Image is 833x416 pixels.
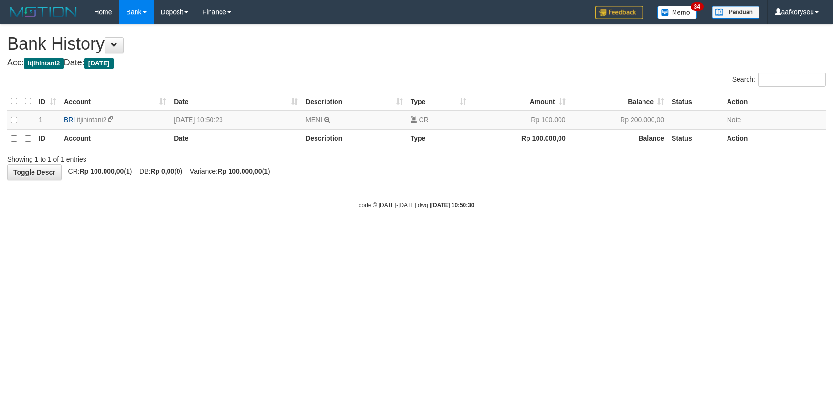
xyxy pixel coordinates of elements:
span: BRI [64,116,75,124]
th: Status [668,129,723,148]
th: ID: activate to sort column ascending [35,92,60,111]
strong: 1 [264,167,268,175]
th: Action [723,129,826,148]
h1: Bank History [7,34,826,53]
th: Balance: activate to sort column ascending [569,92,668,111]
th: Date [170,129,302,148]
input: Search: [758,73,826,87]
th: Account [60,129,170,148]
img: MOTION_logo.png [7,5,80,19]
a: Toggle Descr [7,164,62,180]
span: 1 [39,116,42,124]
th: Type [407,129,471,148]
label: Search: [732,73,826,87]
a: Note [727,116,741,124]
td: Rp 200.000,00 [569,111,668,130]
img: Feedback.jpg [595,6,643,19]
span: itjihintani2 [24,58,64,69]
th: Date: activate to sort column ascending [170,92,302,111]
strong: 0 [177,167,180,175]
th: Description: activate to sort column ascending [302,92,406,111]
th: Balance [569,129,668,148]
span: CR: ( ) DB: ( ) Variance: ( ) [63,167,270,175]
h4: Acc: Date: [7,58,826,68]
strong: Rp 100.000,00 [521,135,566,142]
strong: Rp 0,00 [150,167,174,175]
td: [DATE] 10:50:23 [170,111,302,130]
a: Copy itjihintani2 to clipboard [108,116,115,124]
strong: Rp 100.000,00 [218,167,262,175]
td: Rp 100.000 [470,111,569,130]
strong: Rp 100.000,00 [80,167,124,175]
th: Description [302,129,406,148]
th: Status [668,92,723,111]
a: MENI [306,116,322,124]
span: [DATE] [84,58,114,69]
small: code © [DATE]-[DATE] dwg | [359,202,474,208]
img: Button%20Memo.svg [657,6,697,19]
div: Showing 1 to 1 of 1 entries [7,151,340,164]
th: Type: activate to sort column ascending [407,92,471,111]
th: Action [723,92,826,111]
th: ID [35,129,60,148]
strong: 1 [126,167,130,175]
img: panduan.png [712,6,759,19]
a: itjihintani2 [77,116,106,124]
th: Amount: activate to sort column ascending [470,92,569,111]
span: 34 [691,2,704,11]
span: CR [419,116,429,124]
th: Account: activate to sort column ascending [60,92,170,111]
strong: [DATE] 10:50:30 [431,202,474,208]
